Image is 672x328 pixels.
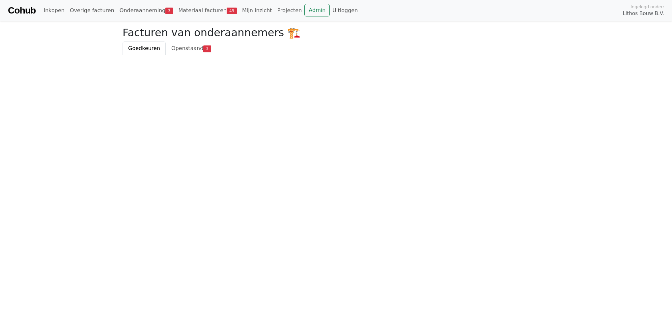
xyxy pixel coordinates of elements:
[123,26,549,39] h2: Facturen van onderaannemers 🏗️
[275,4,305,17] a: Projecten
[239,4,275,17] a: Mijn inzicht
[41,4,67,17] a: Inkopen
[166,41,216,55] a: Openstaand3
[630,4,664,10] span: Ingelogd onder:
[123,41,166,55] a: Goedkeuren
[623,10,664,17] span: Lithos Bouw B.V.
[176,4,239,17] a: Materiaal facturen49
[330,4,360,17] a: Uitloggen
[128,45,160,51] span: Goedkeuren
[203,45,211,52] span: 3
[67,4,117,17] a: Overige facturen
[304,4,330,16] a: Admin
[117,4,176,17] a: Onderaanneming3
[171,45,203,51] span: Openstaand
[227,8,237,14] span: 49
[8,3,36,18] a: Cohub
[165,8,173,14] span: 3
